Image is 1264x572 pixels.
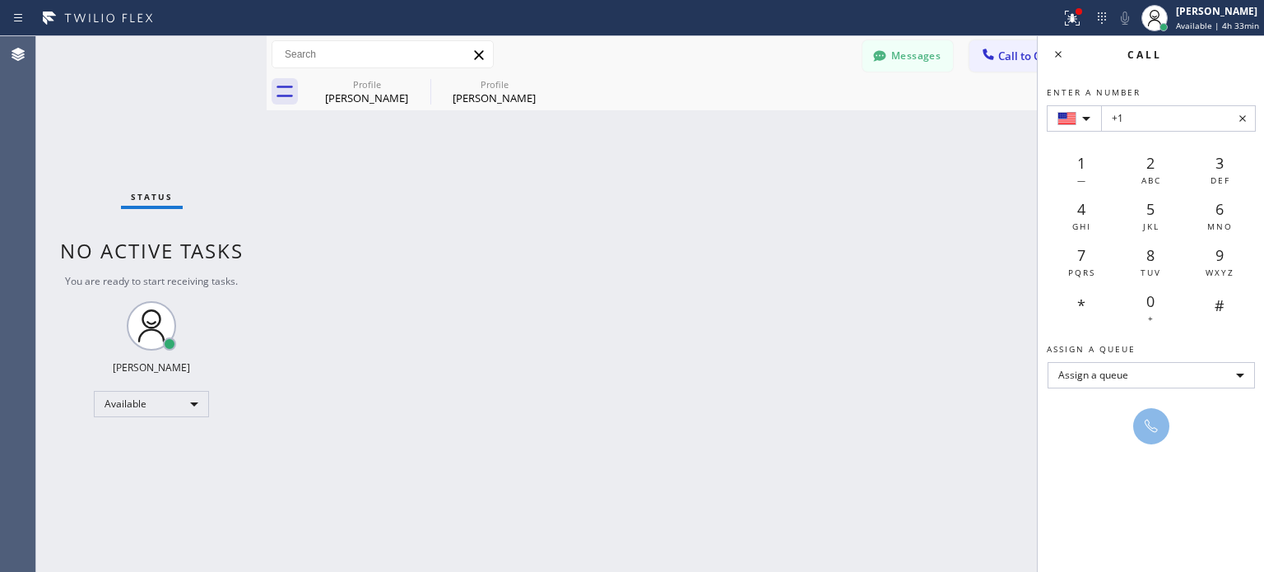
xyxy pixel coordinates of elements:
[1146,153,1155,173] span: 2
[1146,199,1155,219] span: 5
[969,40,1095,72] button: Call to Customer
[1141,267,1161,278] span: TUV
[1047,86,1141,98] span: Enter a number
[304,91,429,105] div: [PERSON_NAME]
[272,41,493,67] input: Search
[1176,4,1259,18] div: [PERSON_NAME]
[1068,267,1095,278] span: PQRS
[304,78,429,91] div: Profile
[432,73,556,110] div: Rendall Keeling
[1127,48,1162,62] span: Call
[862,40,953,72] button: Messages
[1113,7,1136,30] button: Mute
[94,391,209,417] div: Available
[1148,313,1155,324] span: +
[131,191,173,202] span: Status
[1077,153,1085,173] span: 1
[432,91,556,105] div: [PERSON_NAME]
[1077,199,1085,219] span: 4
[1176,20,1259,31] span: Available | 4h 33min
[60,237,244,264] span: No active tasks
[1077,245,1085,265] span: 7
[1211,174,1230,186] span: DEF
[1072,221,1091,232] span: GHI
[304,73,429,110] div: Lisa Podell
[1215,199,1224,219] span: 6
[65,274,238,288] span: You are ready to start receiving tasks.
[432,78,556,91] div: Profile
[1141,174,1161,186] span: ABC
[998,49,1085,63] span: Call to Customer
[1146,291,1155,311] span: 0
[1215,245,1224,265] span: 9
[1143,221,1159,232] span: JKL
[1215,295,1224,315] span: #
[113,360,190,374] div: [PERSON_NAME]
[1047,343,1136,355] span: Assign a queue
[1215,153,1224,173] span: 3
[1146,245,1155,265] span: 8
[1077,174,1087,186] span: —
[1206,267,1234,278] span: WXYZ
[1048,362,1255,388] div: Assign a queue
[1207,221,1233,232] span: MNO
